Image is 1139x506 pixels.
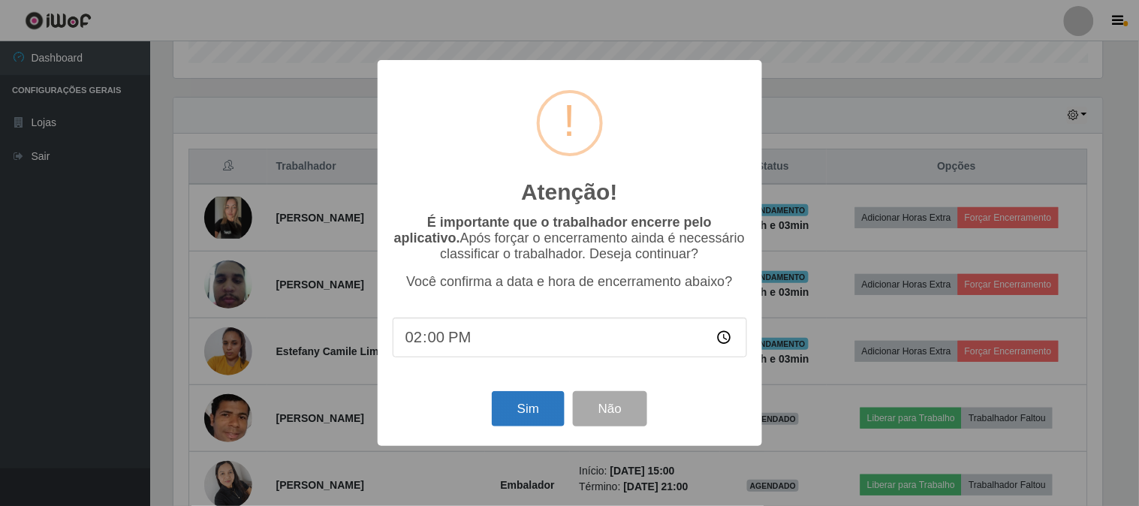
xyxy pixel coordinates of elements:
p: Após forçar o encerramento ainda é necessário classificar o trabalhador. Deseja continuar? [393,215,747,262]
b: É importante que o trabalhador encerre pelo aplicativo. [394,215,712,245]
p: Você confirma a data e hora de encerramento abaixo? [393,274,747,290]
button: Sim [492,391,565,426]
button: Não [573,391,647,426]
h2: Atenção! [521,179,617,206]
